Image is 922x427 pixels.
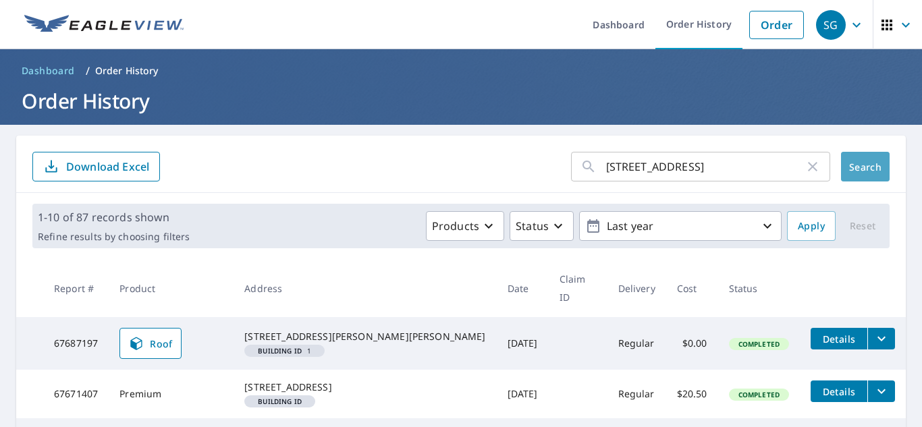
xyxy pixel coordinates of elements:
[244,380,485,394] div: [STREET_ADDRESS]
[579,211,782,241] button: Last year
[497,370,549,418] td: [DATE]
[718,259,800,317] th: Status
[730,339,788,349] span: Completed
[119,328,182,359] a: Roof
[666,317,718,370] td: $0.00
[22,64,75,78] span: Dashboard
[601,215,759,238] p: Last year
[819,385,859,398] span: Details
[787,211,836,241] button: Apply
[95,64,159,78] p: Order History
[798,218,825,235] span: Apply
[607,259,666,317] th: Delivery
[109,259,234,317] th: Product
[606,148,805,186] input: Address, Report #, Claim ID, etc.
[819,333,859,345] span: Details
[43,370,109,418] td: 67671407
[549,259,607,317] th: Claim ID
[607,370,666,418] td: Regular
[749,11,804,39] a: Order
[811,380,867,402] button: detailsBtn-67671407
[730,390,788,399] span: Completed
[43,259,109,317] th: Report #
[867,328,895,349] button: filesDropdownBtn-67687197
[426,211,504,241] button: Products
[16,60,906,82] nav: breadcrumb
[234,259,496,317] th: Address
[432,218,479,234] p: Products
[811,328,867,349] button: detailsBtn-67687197
[258,398,302,405] em: Building ID
[497,317,549,370] td: [DATE]
[497,259,549,317] th: Date
[66,159,149,174] p: Download Excel
[24,15,184,35] img: EV Logo
[516,218,549,234] p: Status
[607,317,666,370] td: Regular
[666,370,718,418] td: $20.50
[38,231,190,243] p: Refine results by choosing filters
[258,347,302,354] em: Building ID
[16,60,80,82] a: Dashboard
[109,370,234,418] td: Premium
[867,380,895,402] button: filesDropdownBtn-67671407
[86,63,90,79] li: /
[510,211,574,241] button: Status
[841,152,890,181] button: Search
[244,330,485,343] div: [STREET_ADDRESS][PERSON_NAME][PERSON_NAME]
[128,335,173,351] span: Roof
[666,259,718,317] th: Cost
[250,347,319,354] span: 1
[816,10,846,40] div: SG
[32,152,160,181] button: Download Excel
[38,209,190,225] p: 1-10 of 87 records shown
[43,317,109,370] td: 67687197
[852,161,879,173] span: Search
[16,87,906,115] h1: Order History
